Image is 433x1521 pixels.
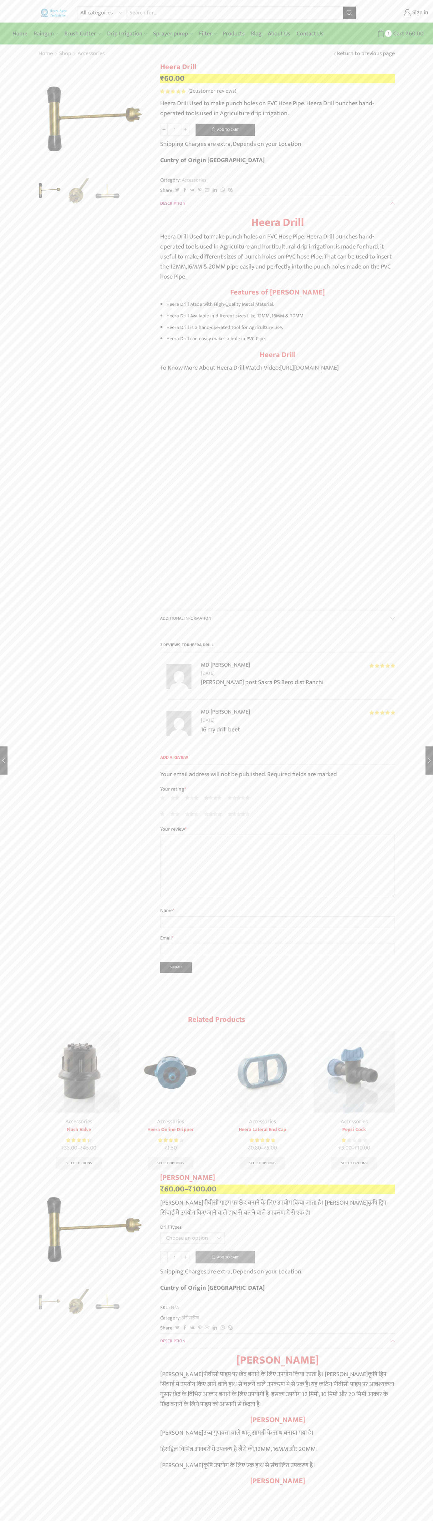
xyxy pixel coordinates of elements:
[38,1126,120,1134] a: Flush Valve
[196,124,255,136] button: Add to cart
[160,794,165,801] a: 1 of 5 stars
[160,187,174,194] span: Share:
[9,26,31,41] a: Home
[160,89,186,94] div: Rated 5.00 out of 5
[188,1183,216,1196] bdi: 100.00
[189,641,214,648] span: Heera Drill
[160,216,395,229] h1: Heera Drill
[204,811,222,817] a: 4 of 5 stars
[160,232,395,282] p: Heera Drill Used to make punch holes on PVC Hose Pipe. Heera Drill punches hand-operated tools us...
[222,1144,303,1152] span: –
[280,362,339,373] a: [URL][DOMAIN_NAME]
[310,1028,399,1173] div: 4 / 10
[160,1173,395,1182] h1: [PERSON_NAME]
[342,1137,367,1144] div: Rated 1.00 out of 5
[250,1137,275,1144] span: Rated out of 5
[166,300,395,309] li: Heera Drill Made with High-Quality Metal Material.
[228,811,250,817] a: 5 of 5 stars
[61,1143,77,1153] bdi: 35.00
[354,1143,370,1153] bdi: 10.00
[66,178,92,204] a: 15
[369,710,395,715] span: Rated out of 5
[250,1414,305,1426] strong: [PERSON_NAME]
[160,1183,185,1196] bdi: 60.00
[201,669,395,678] time: [DATE]
[196,26,220,41] a: Filter
[160,769,337,780] span: Your email address will not be published. Required fields are marked
[37,177,63,203] img: Heera Drill
[37,1289,63,1315] img: Heera Drill
[201,660,250,669] strong: MD [PERSON_NAME]
[339,1143,341,1153] span: ₹
[80,1143,96,1153] bdi: 45.00
[160,200,185,207] span: Description
[220,26,248,41] a: Products
[343,7,356,19] button: Search button
[160,363,395,373] p: To Know More About Heera Drill Watch Video:
[94,1289,120,1315] a: 14
[160,63,395,72] h1: Heera Drill
[160,1185,395,1194] p: –
[148,1157,193,1170] a: Select options for “Heera Online Dripper”
[158,1137,183,1144] div: Rated 4.20 out of 5
[160,934,395,942] label: Email
[240,1157,285,1170] a: Select options for “Heera Lateral End Cap”
[160,1197,386,1218] span: कृषि ड्रिप सिंचाई में उपयोग किए जाने वाले हाथ से चलने वाले उपकरण मे से एक है।
[160,89,187,94] span: 2
[160,962,192,973] input: Submit
[61,1143,64,1153] span: ₹
[369,663,395,668] span: Rated out of 5
[260,349,296,361] strong: Heera Drill
[160,786,395,793] label: Your rating
[160,1444,395,1454] p: हिरा
[65,1117,92,1126] a: Accessories
[341,1117,368,1126] a: Accessories
[160,1369,395,1409] p: [PERSON_NAME]
[160,288,395,297] h2: Features of [PERSON_NAME]
[38,50,53,58] a: Home
[66,1137,89,1144] span: Rated out of 5
[160,642,395,653] h2: 2 reviews for
[185,794,198,801] a: 3 of 5 stars
[34,1028,123,1173] div: 1 / 10
[293,26,327,41] a: Contact Us
[31,26,61,41] a: Raingun
[160,98,395,118] p: Heera Drill Used to make punch holes on PVC Hose Pipe. Heera Drill punches hand-operated tools us...
[237,1351,319,1370] strong: [PERSON_NAME]
[406,29,424,38] bdi: 60.00
[160,611,395,626] a: Additional information
[160,1334,395,1349] a: Description
[222,1031,303,1113] img: Heera Lateral End Cap
[411,9,428,17] span: Sign in
[406,29,409,38] span: ₹
[160,196,395,211] a: Description
[204,794,222,801] a: 4 of 5 stars
[160,139,301,149] p: Shipping Charges are extra, Depends on your Location
[104,26,150,41] a: Drip Irrigation
[77,50,105,58] a: Accessories
[38,1031,120,1113] img: Flush valve
[188,1013,245,1026] span: Related products
[37,1289,63,1314] li: 1 / 3
[331,1157,377,1170] a: Select options for “Pepsi Cock”
[250,1137,275,1144] div: Rated 5.00 out of 5
[168,1251,182,1263] input: Product quantity
[56,1157,102,1170] a: Select options for “Flush Valve”
[160,1314,199,1322] span: Category:
[181,176,206,184] a: Accessories
[314,1144,395,1152] span: –
[166,323,395,332] li: Heera Drill is a hand-operated tool for Agriculture use.
[160,1460,395,1470] p: [PERSON_NAME]
[201,725,395,735] p: 16 my drill beet
[160,72,164,85] span: ₹
[160,1224,182,1231] label: Drill Types
[171,794,179,801] a: 2 of 5 stars
[37,178,63,203] li: 1 / 3
[61,26,104,41] a: Brush Cutter
[171,811,179,817] a: 2 of 5 stars
[201,716,395,725] time: [DATE]
[160,1267,301,1277] p: Shipping Charges are extra, Depends on your Location
[160,1304,395,1311] span: SKU:
[203,1460,315,1471] span: कृषि उपयोग के लिए एक हाथ से संचालित उपकरण है।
